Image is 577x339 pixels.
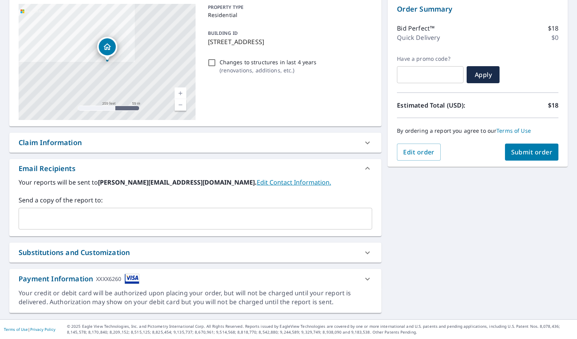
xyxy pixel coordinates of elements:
[505,144,559,161] button: Submit order
[96,274,121,284] div: XXXX6260
[19,247,130,258] div: Substitutions and Customization
[548,24,558,33] p: $18
[98,178,257,187] b: [PERSON_NAME][EMAIL_ADDRESS][DOMAIN_NAME].
[19,195,372,205] label: Send a copy of the report to:
[4,327,55,332] p: |
[208,4,369,11] p: PROPERTY TYPE
[397,33,440,42] p: Quick Delivery
[125,274,139,284] img: cardImage
[97,37,117,61] div: Dropped pin, building 1, Residential property, 15112 SE 22nd St Bellevue, WA 98007
[19,178,372,187] label: Your reports will be sent to
[208,11,369,19] p: Residential
[9,243,381,262] div: Substitutions and Customization
[19,274,139,284] div: Payment Information
[19,289,372,306] div: Your credit or debit card will be authorized upon placing your order, but will not be charged unt...
[30,327,55,332] a: Privacy Policy
[511,148,553,156] span: Submit order
[19,137,82,148] div: Claim Information
[9,159,381,178] div: Email Recipients
[548,101,558,110] p: $18
[9,133,381,152] div: Claim Information
[397,24,434,33] p: Bid Perfect™
[67,324,573,335] p: © 2025 Eagle View Technologies, Inc. and Pictometry International Corp. All Rights Reserved. Repo...
[257,178,331,187] a: EditContactInfo
[175,87,186,99] a: Current Level 17, Zoom In
[473,70,493,79] span: Apply
[208,37,369,46] p: [STREET_ADDRESS]
[4,327,28,332] a: Terms of Use
[397,101,477,110] p: Estimated Total (USD):
[220,66,317,74] p: ( renovations, additions, etc. )
[551,33,558,42] p: $0
[19,163,76,174] div: Email Recipients
[496,127,531,134] a: Terms of Use
[9,269,381,289] div: Payment InformationXXXX6260cardImage
[397,4,558,14] p: Order Summary
[220,58,317,66] p: Changes to structures in last 4 years
[397,55,464,62] label: Have a promo code?
[403,148,434,156] span: Edit order
[397,127,558,134] p: By ordering a report you agree to our
[208,30,238,36] p: BUILDING ID
[467,66,500,83] button: Apply
[397,144,441,161] button: Edit order
[175,99,186,111] a: Current Level 17, Zoom Out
